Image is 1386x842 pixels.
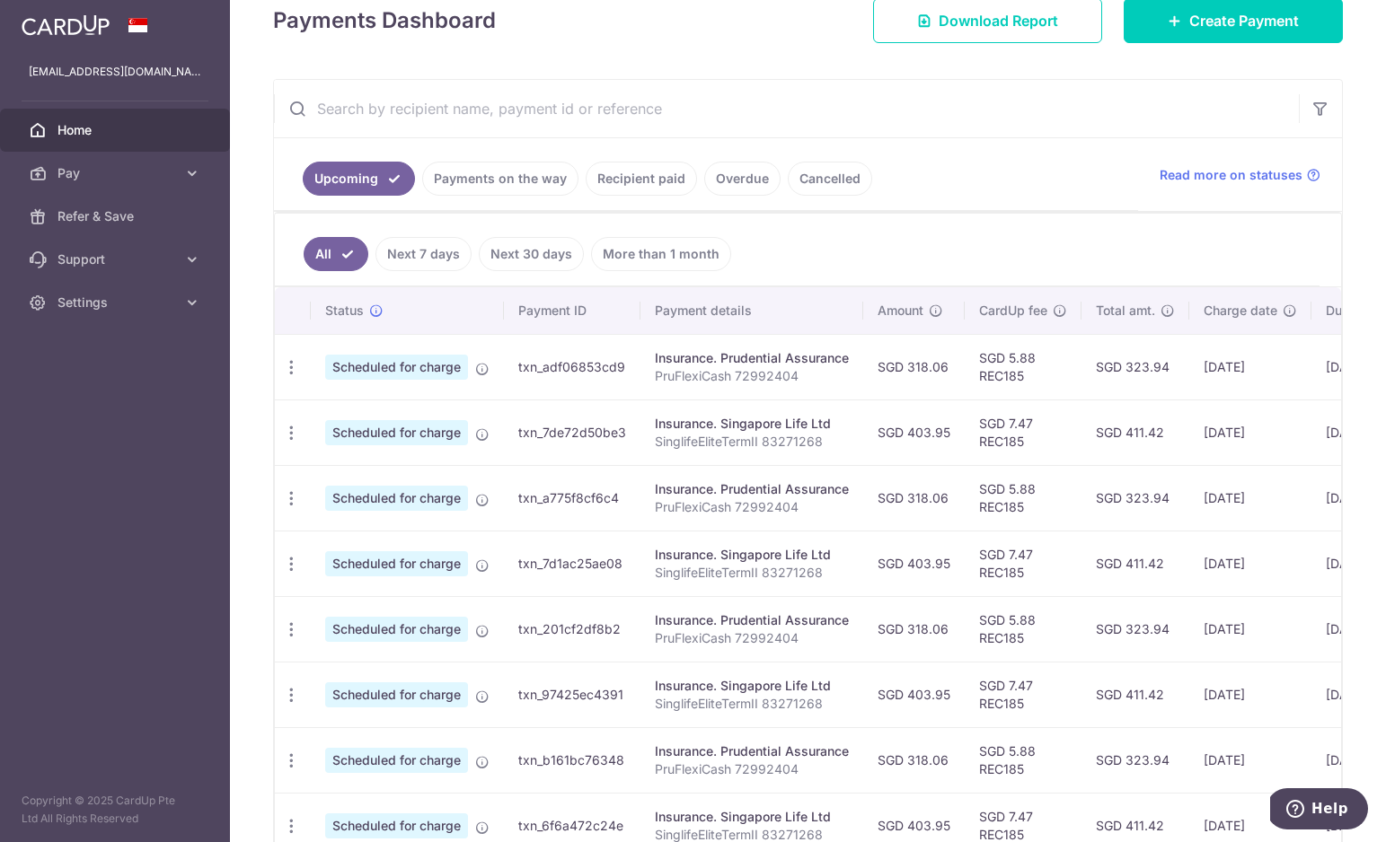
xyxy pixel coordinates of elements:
[704,162,781,196] a: Overdue
[965,596,1081,662] td: SGD 5.88 REC185
[504,531,640,596] td: txn_7d1ac25ae08
[29,63,201,81] p: [EMAIL_ADDRESS][DOMAIN_NAME]
[591,237,731,271] a: More than 1 month
[57,250,176,268] span: Support
[655,415,849,433] div: Insurance. Singapore Life Ltd
[863,596,965,662] td: SGD 318.06
[22,14,110,36] img: CardUp
[863,727,965,793] td: SGD 318.06
[655,367,849,385] p: PruFlexiCash 72992404
[325,420,468,445] span: Scheduled for charge
[965,465,1081,531] td: SGD 5.88 REC185
[863,399,965,465] td: SGD 403.95
[965,727,1081,793] td: SGD 5.88 REC185
[325,682,468,707] span: Scheduled for charge
[504,334,640,399] td: txn_adf06853cd9
[304,237,368,271] a: All
[1081,334,1189,399] td: SGD 323.94
[1081,531,1189,596] td: SGD 411.42
[878,302,923,320] span: Amount
[504,465,640,531] td: txn_a775f8cf6c4
[1081,399,1189,465] td: SGD 411.42
[504,399,640,465] td: txn_7de72d50be3
[655,808,849,826] div: Insurance. Singapore Life Ltd
[325,302,364,320] span: Status
[325,551,468,576] span: Scheduled for charge
[1081,727,1189,793] td: SGD 323.94
[655,498,849,516] p: PruFlexiCash 72992404
[1189,662,1311,727] td: [DATE]
[274,80,1299,137] input: Search by recipient name, payment id or reference
[57,294,176,311] span: Settings
[655,433,849,451] p: SinglifeEliteTermII 83271268
[57,121,176,139] span: Home
[479,237,584,271] a: Next 30 days
[655,695,849,713] p: SinglifeEliteTermII 83271268
[1270,788,1368,833] iframe: Opens a widget where you can find more information
[375,237,472,271] a: Next 7 days
[863,334,965,399] td: SGD 318.06
[655,742,849,760] div: Insurance. Prudential Assurance
[1189,531,1311,596] td: [DATE]
[1204,302,1277,320] span: Charge date
[979,302,1047,320] span: CardUp fee
[303,162,415,196] a: Upcoming
[1189,10,1299,31] span: Create Payment
[655,629,849,647] p: PruFlexiCash 72992404
[422,162,578,196] a: Payments on the way
[655,760,849,778] p: PruFlexiCash 72992404
[863,465,965,531] td: SGD 318.06
[273,4,496,37] h4: Payments Dashboard
[1081,662,1189,727] td: SGD 411.42
[1160,166,1302,184] span: Read more on statuses
[325,748,468,773] span: Scheduled for charge
[965,662,1081,727] td: SGD 7.47 REC185
[57,164,176,182] span: Pay
[1160,166,1320,184] a: Read more on statuses
[504,287,640,334] th: Payment ID
[325,355,468,380] span: Scheduled for charge
[1096,302,1155,320] span: Total amt.
[1081,596,1189,662] td: SGD 323.94
[655,546,849,564] div: Insurance. Singapore Life Ltd
[1189,727,1311,793] td: [DATE]
[325,486,468,511] span: Scheduled for charge
[939,10,1058,31] span: Download Report
[1189,334,1311,399] td: [DATE]
[504,662,640,727] td: txn_97425ec4391
[1326,302,1380,320] span: Due date
[863,531,965,596] td: SGD 403.95
[325,813,468,838] span: Scheduled for charge
[655,611,849,629] div: Insurance. Prudential Assurance
[655,564,849,582] p: SinglifeEliteTermII 83271268
[863,662,965,727] td: SGD 403.95
[965,531,1081,596] td: SGD 7.47 REC185
[655,349,849,367] div: Insurance. Prudential Assurance
[325,617,468,642] span: Scheduled for charge
[1081,465,1189,531] td: SGD 323.94
[655,677,849,695] div: Insurance. Singapore Life Ltd
[504,596,640,662] td: txn_201cf2df8b2
[965,399,1081,465] td: SGD 7.47 REC185
[1189,596,1311,662] td: [DATE]
[504,727,640,793] td: txn_b161bc76348
[1189,465,1311,531] td: [DATE]
[655,480,849,498] div: Insurance. Prudential Assurance
[965,334,1081,399] td: SGD 5.88 REC185
[640,287,863,334] th: Payment details
[586,162,697,196] a: Recipient paid
[788,162,872,196] a: Cancelled
[57,207,176,225] span: Refer & Save
[1189,399,1311,465] td: [DATE]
